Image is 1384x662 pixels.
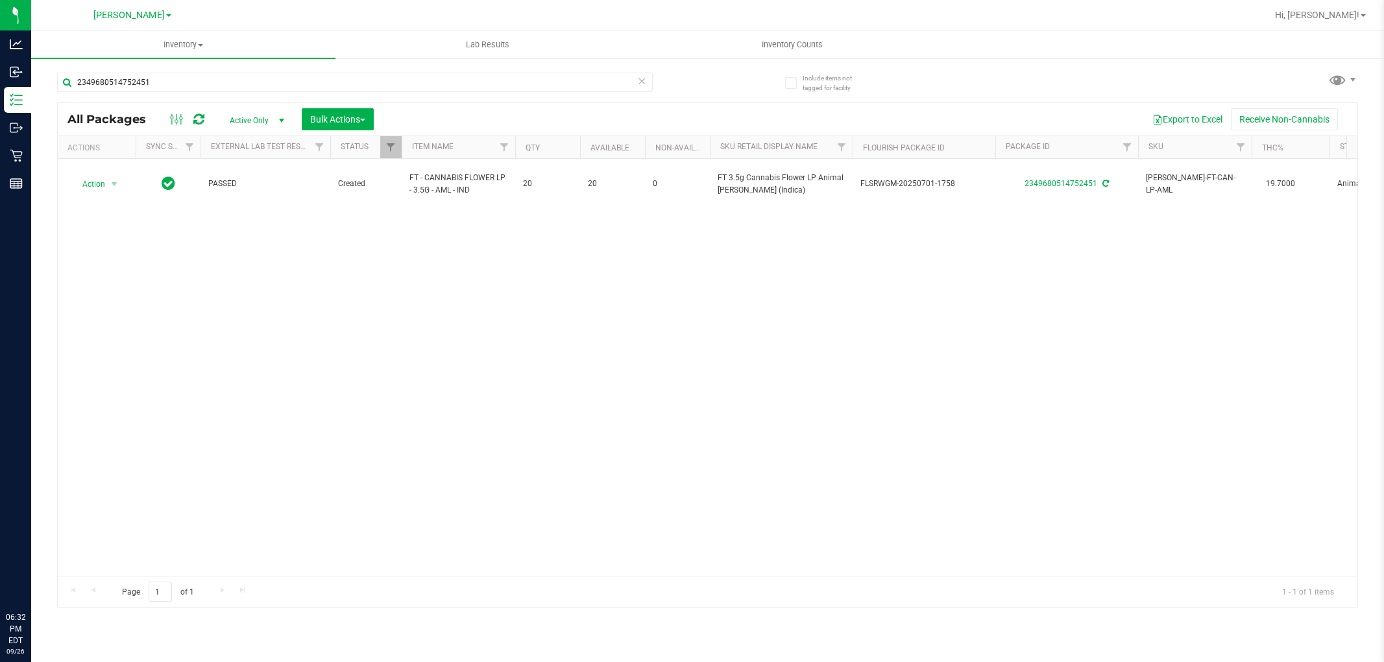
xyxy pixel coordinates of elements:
a: Flourish Package ID [863,143,945,152]
span: Inventory Counts [744,39,840,51]
a: Filter [1117,136,1138,158]
a: Filter [494,136,515,158]
iframe: Resource center [13,558,52,597]
a: Sync Status [146,142,196,151]
span: Sync from Compliance System [1100,179,1109,188]
inline-svg: Retail [10,149,23,162]
button: Bulk Actions [302,108,374,130]
a: Strain [1340,142,1366,151]
span: 19.7000 [1259,174,1302,193]
span: Bulk Actions [310,114,365,124]
a: Sku Retail Display Name [720,142,818,151]
span: [PERSON_NAME]-FT-CAN-LP-AML [1146,172,1244,196]
a: Inventory [31,31,335,58]
a: External Lab Test Result [211,142,313,151]
a: 2349680514752451 [1025,179,1097,188]
span: FT 3.5g Cannabis Flower LP Animal [PERSON_NAME] (Indica) [718,172,845,196]
span: Clear [638,73,647,89]
input: Search Package ID, Item Name, SKU, Lot or Part Number... [57,73,653,92]
inline-svg: Inbound [10,65,23,78]
span: [PERSON_NAME] [93,10,165,21]
a: Package ID [1006,142,1050,151]
button: Receive Non-Cannabis [1231,108,1338,130]
a: Item Name [412,142,454,151]
span: In Sync [162,174,175,193]
a: Filter [380,136,402,158]
button: Export to Excel [1144,108,1231,130]
span: Created [338,178,394,190]
inline-svg: Inventory [10,93,23,106]
span: FT - CANNABIS FLOWER LP - 3.5G - AML - IND [409,172,507,196]
span: 1 - 1 of 1 items [1272,582,1344,601]
a: Available [590,143,629,152]
span: Action [71,175,106,193]
span: Page of 1 [111,582,204,602]
iframe: Resource center unread badge [38,556,54,572]
span: Hi, [PERSON_NAME]! [1275,10,1359,20]
span: Inventory [31,39,335,51]
span: select [106,175,123,193]
inline-svg: Outbound [10,121,23,134]
p: 06:32 PM EDT [6,611,25,646]
span: 20 [523,178,572,190]
a: Filter [309,136,330,158]
p: 09/26 [6,646,25,656]
a: Qty [526,143,540,152]
a: Filter [179,136,200,158]
a: SKU [1148,142,1163,151]
span: 0 [653,178,702,190]
a: Status [341,142,369,151]
a: Lab Results [335,31,640,58]
input: 1 [149,582,172,602]
span: Lab Results [448,39,527,51]
a: Inventory Counts [640,31,944,58]
span: All Packages [67,112,159,126]
inline-svg: Reports [10,177,23,190]
a: Filter [831,136,853,158]
a: Filter [1230,136,1252,158]
inline-svg: Analytics [10,38,23,51]
span: Include items not tagged for facility [803,73,868,93]
a: Non-Available [655,143,713,152]
a: THC% [1262,143,1283,152]
div: Actions [67,143,130,152]
span: FLSRWGM-20250701-1758 [860,178,988,190]
span: PASSED [208,178,322,190]
span: 20 [588,178,637,190]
